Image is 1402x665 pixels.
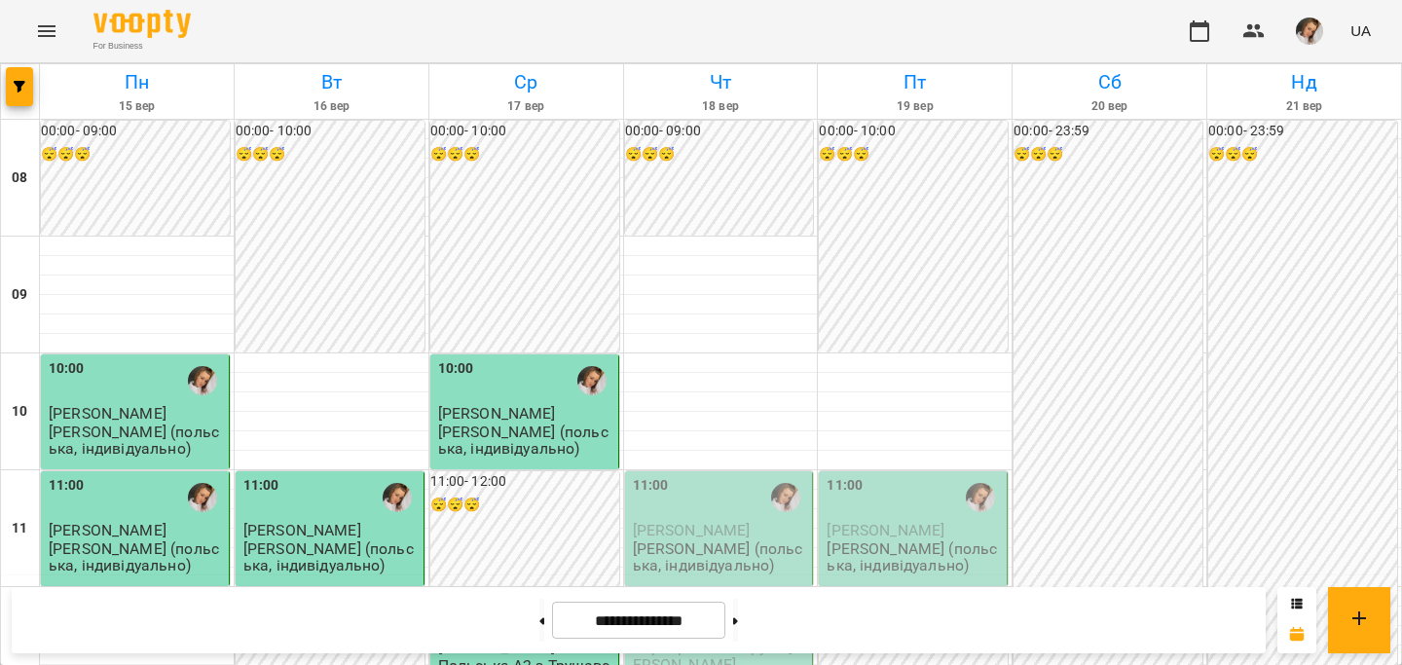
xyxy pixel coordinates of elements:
[1014,144,1202,166] h6: 😴😴😴
[243,475,279,497] label: 11:00
[41,121,230,142] h6: 00:00 - 09:00
[49,424,225,458] p: [PERSON_NAME] (польська, індивідуально)
[821,67,1009,97] h6: Пт
[827,521,944,539] span: [PERSON_NAME]
[819,121,1008,142] h6: 00:00 - 10:00
[243,540,420,574] p: [PERSON_NAME] (польська, індивідуально)
[1343,13,1379,49] button: UA
[93,10,191,38] img: Voopty Logo
[1208,121,1397,142] h6: 00:00 - 23:59
[12,167,27,189] h6: 08
[43,97,231,116] h6: 15 вер
[49,521,166,539] span: [PERSON_NAME]
[236,144,424,166] h6: 😴😴😴
[41,144,230,166] h6: 😴😴😴
[430,495,619,516] h6: 😴😴😴
[827,540,1003,574] p: [PERSON_NAME] (польська, індивідуально)
[438,424,614,458] p: [PERSON_NAME] (польська, індивідуально)
[1015,67,1203,97] h6: Сб
[633,475,669,497] label: 11:00
[12,518,27,539] h6: 11
[771,483,800,512] img: Трушевська Саша (п)
[238,67,425,97] h6: Вт
[1014,121,1202,142] h6: 00:00 - 23:59
[577,366,607,395] img: Трушевська Саша (п)
[1208,144,1397,166] h6: 😴😴😴
[243,521,361,539] span: [PERSON_NAME]
[827,475,863,497] label: 11:00
[627,67,815,97] h6: Чт
[430,471,619,493] h6: 11:00 - 12:00
[188,366,217,395] img: Трушевська Саша (п)
[1350,20,1371,41] span: UA
[49,540,225,574] p: [PERSON_NAME] (польська, індивідуально)
[625,144,814,166] h6: 😴😴😴
[236,121,424,142] h6: 00:00 - 10:00
[238,97,425,116] h6: 16 вер
[49,475,85,497] label: 11:00
[1210,97,1398,116] h6: 21 вер
[383,483,412,512] img: Трушевська Саша (п)
[49,404,166,423] span: [PERSON_NAME]
[1015,97,1203,116] h6: 20 вер
[633,540,809,574] p: [PERSON_NAME] (польська, індивідуально)
[438,404,556,423] span: [PERSON_NAME]
[1296,18,1323,45] img: ca64c4ce98033927e4211a22b84d869f.JPG
[430,144,619,166] h6: 😴😴😴
[43,67,231,97] h6: Пн
[438,358,474,380] label: 10:00
[633,521,751,539] span: [PERSON_NAME]
[49,358,85,380] label: 10:00
[93,40,191,53] span: For Business
[1210,67,1398,97] h6: Нд
[12,284,27,306] h6: 09
[625,121,814,142] h6: 00:00 - 09:00
[966,483,995,512] img: Трушевська Саша (п)
[188,483,217,512] img: Трушевська Саша (п)
[430,121,619,142] h6: 00:00 - 10:00
[432,97,620,116] h6: 17 вер
[12,401,27,423] h6: 10
[819,144,1008,166] h6: 😴😴😴
[821,97,1009,116] h6: 19 вер
[23,8,70,55] button: Menu
[627,97,815,116] h6: 18 вер
[432,67,620,97] h6: Ср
